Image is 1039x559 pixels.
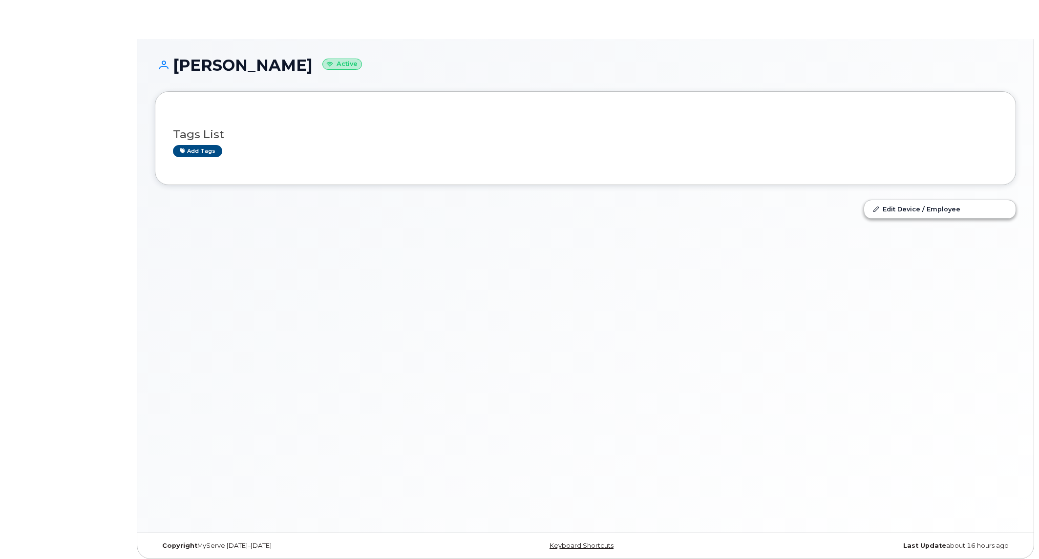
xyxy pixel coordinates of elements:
[864,200,1016,218] a: Edit Device / Employee
[173,128,998,141] h3: Tags List
[729,542,1016,550] div: about 16 hours ago
[173,145,222,157] a: Add tags
[322,59,362,70] small: Active
[903,542,946,549] strong: Last Update
[155,57,1016,74] h1: [PERSON_NAME]
[162,542,197,549] strong: Copyright
[550,542,614,549] a: Keyboard Shortcuts
[155,542,442,550] div: MyServe [DATE]–[DATE]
